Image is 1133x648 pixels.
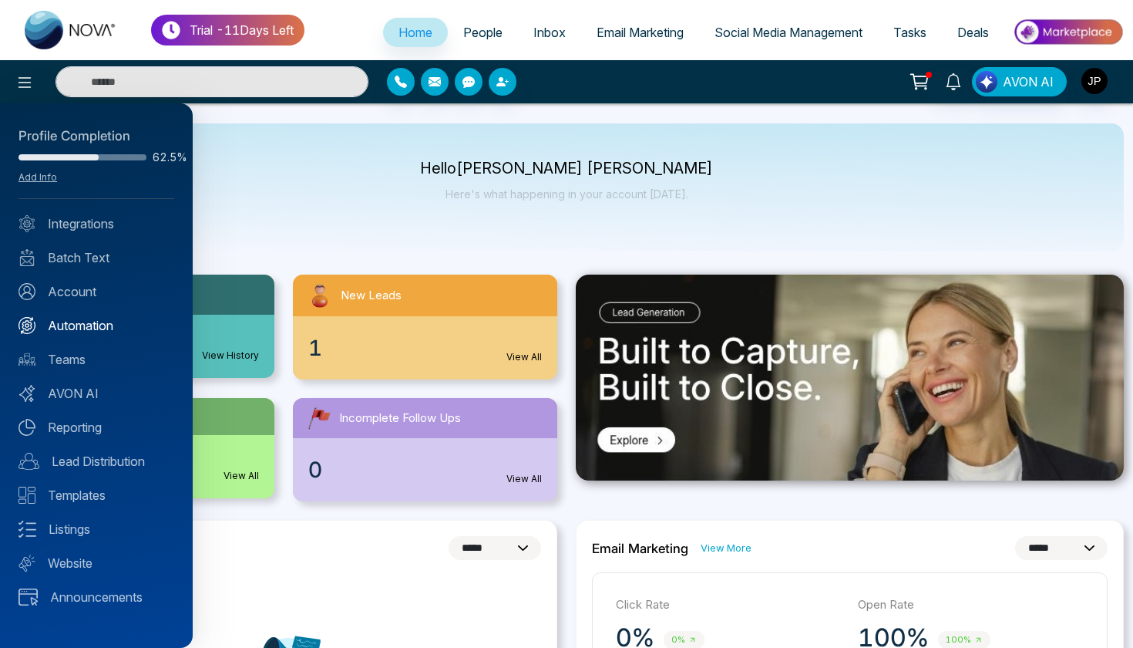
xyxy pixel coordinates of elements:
[18,350,174,369] a: Teams
[18,317,35,334] img: Automation.svg
[18,588,174,606] a: Announcements
[18,521,36,538] img: Listings.svg
[18,282,174,301] a: Account
[18,316,174,335] a: Automation
[18,418,174,437] a: Reporting
[18,486,174,505] a: Templates
[18,555,35,572] img: Website.svg
[153,152,174,163] span: 62.5%
[18,487,35,504] img: Templates.svg
[18,171,57,183] a: Add Info
[18,589,38,606] img: announcements.svg
[18,215,35,232] img: Integrated.svg
[18,419,35,436] img: Reporting.svg
[18,127,174,147] div: Profile Completion
[18,283,35,300] img: Account.svg
[18,351,35,368] img: team.svg
[18,249,35,266] img: batch_text_white.png
[18,453,39,470] img: Lead-dist.svg
[18,520,174,538] a: Listings
[18,452,174,471] a: Lead Distribution
[18,385,35,402] img: Avon-AI.svg
[1081,596,1118,633] iframe: Intercom live chat
[18,554,174,572] a: Website
[18,248,174,267] a: Batch Text
[18,384,174,403] a: AVON AI
[18,214,174,233] a: Integrations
